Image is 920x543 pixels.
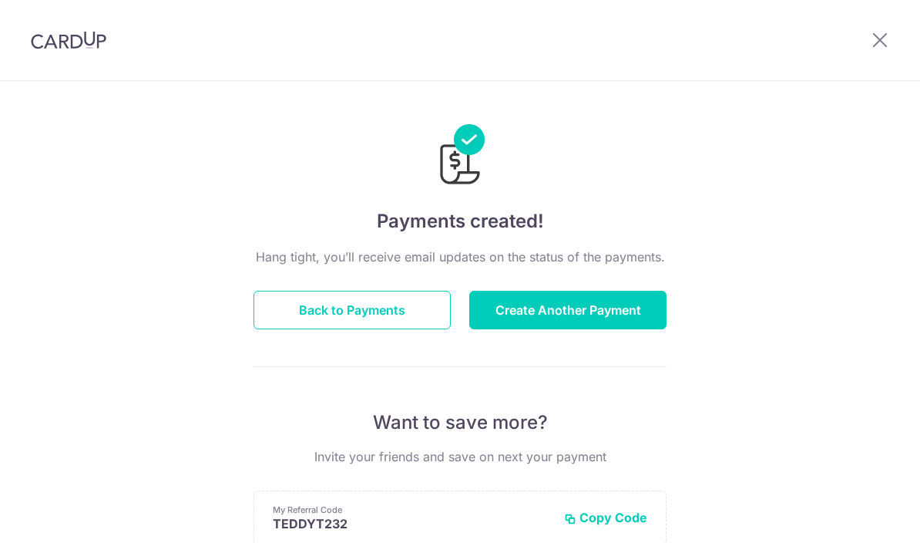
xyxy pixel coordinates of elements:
p: TEDDYT232 [273,516,552,531]
img: Payments [435,124,485,189]
button: Create Another Payment [469,291,666,329]
button: Back to Payments [254,291,451,329]
p: Want to save more? [254,410,666,435]
p: Invite your friends and save on next your payment [254,447,666,466]
p: Hang tight, you’ll receive email updates on the status of the payments. [254,248,666,266]
img: CardUp [31,31,106,49]
p: My Referral Code [273,504,552,516]
h4: Payments created! [254,207,666,235]
button: Copy Code [564,510,647,525]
